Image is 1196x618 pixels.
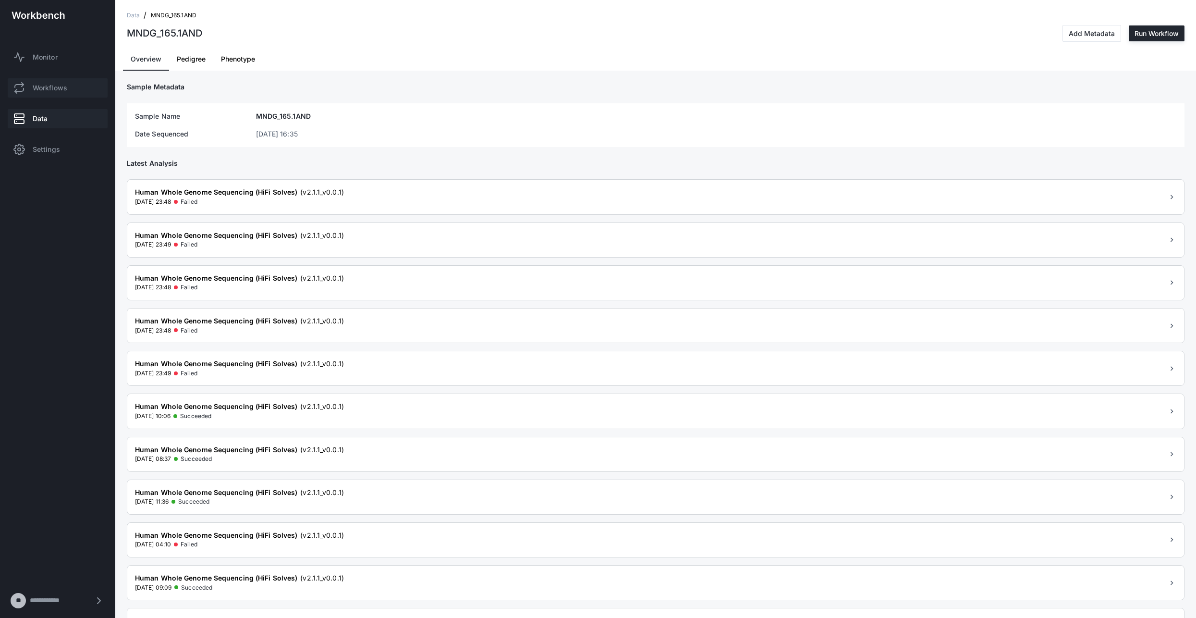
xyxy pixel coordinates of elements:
span: (v2.1.1_v0.0.1) [300,187,344,197]
span: chevron_right [1168,235,1176,244]
span: Human Whole Genome Sequencing (HiFi Solves) [135,359,297,369]
span: chevron_right [1168,535,1176,544]
span: [DATE] 09:09 [135,583,171,593]
span: chevron_right [1168,450,1176,458]
span: (v2.1.1_v0.0.1) [300,402,344,411]
span: Data [127,11,140,20]
span: Overview [131,56,161,62]
span: MNDG_165.1AND [256,111,311,121]
a: Monitor [8,48,108,67]
span: (v2.1.1_v0.0.1) [300,231,344,240]
span: [DATE] 23:49 [135,369,171,378]
span: (v2.1.1_v0.0.1) [300,316,344,326]
td: Sample Name [134,111,256,122]
h3: Latest Analysis [127,159,1184,168]
span: chevron_right [1168,493,1176,501]
span: Human Whole Genome Sequencing (HiFi Solves) [135,187,297,197]
div: Add Metadata [1069,29,1115,37]
span: Phenotype [221,56,255,62]
span: (v2.1.1_v0.0.1) [300,273,344,283]
span: (v2.1.1_v0.0.1) [300,359,344,369]
span: [DATE] 04:10 [135,540,171,549]
span: Succeeded [178,497,209,507]
a: Workflows [8,78,108,98]
span: Succeeded [180,411,211,421]
span: chevron_right [1168,407,1176,416]
a: Data [8,109,108,128]
span: Human Whole Genome Sequencing (HiFi Solves) [135,573,297,583]
div: Run Workflow [1135,29,1179,37]
span: [DATE] 23:48 [135,283,171,292]
span: Data [33,114,48,124]
span: Workflows [33,83,67,93]
span: [DATE] 11:36 [135,497,169,507]
span: Human Whole Genome Sequencing (HiFi Solves) [135,316,297,326]
span: Human Whole Genome Sequencing (HiFi Solves) [135,273,297,283]
span: Human Whole Genome Sequencing (HiFi Solves) [135,231,297,240]
a: Settings [8,140,108,159]
span: [DATE] 10:06 [135,411,171,421]
span: Failed [181,326,197,335]
td: Date Sequenced [134,129,256,139]
span: (v2.1.1_v0.0.1) [300,531,344,540]
span: Failed [181,369,197,378]
span: chevron_right [1168,321,1176,330]
span: Failed [181,197,197,207]
span: Settings [33,145,60,154]
span: / [144,11,146,20]
span: [DATE] 23:48 [135,197,171,207]
div: MNDG_165.1AND [127,29,202,38]
span: Monitor [33,52,58,62]
span: Human Whole Genome Sequencing (HiFi Solves) [135,445,297,455]
span: chevron_right [1168,278,1176,287]
span: [DATE] 08:37 [135,454,171,464]
span: Human Whole Genome Sequencing (HiFi Solves) [135,531,297,540]
span: Failed [181,283,197,292]
span: chevron_right [1168,364,1176,373]
span: (v2.1.1_v0.0.1) [300,488,344,497]
h3: Sample Metadata [127,82,1184,92]
img: workbench-logo-white.svg [12,12,65,19]
td: [DATE] 16:35 [256,129,1177,139]
span: Pedigree [177,56,206,62]
button: Run Workflow [1129,25,1184,41]
span: Human Whole Genome Sequencing (HiFi Solves) [135,402,297,411]
span: (v2.1.1_v0.0.1) [300,573,344,583]
span: [DATE] 23:48 [135,326,171,335]
span: Failed [181,540,197,549]
span: Succeeded [181,454,212,464]
span: Failed [181,240,197,249]
span: chevron_right [1168,193,1176,201]
span: [DATE] 23:49 [135,240,171,249]
span: chevron_right [1168,579,1176,587]
span: Succeeded [181,583,212,593]
button: Add Metadata [1062,25,1121,42]
span: Human Whole Genome Sequencing (HiFi Solves) [135,488,297,497]
span: MNDG_165.1AND [151,11,196,20]
span: (v2.1.1_v0.0.1) [300,445,344,455]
